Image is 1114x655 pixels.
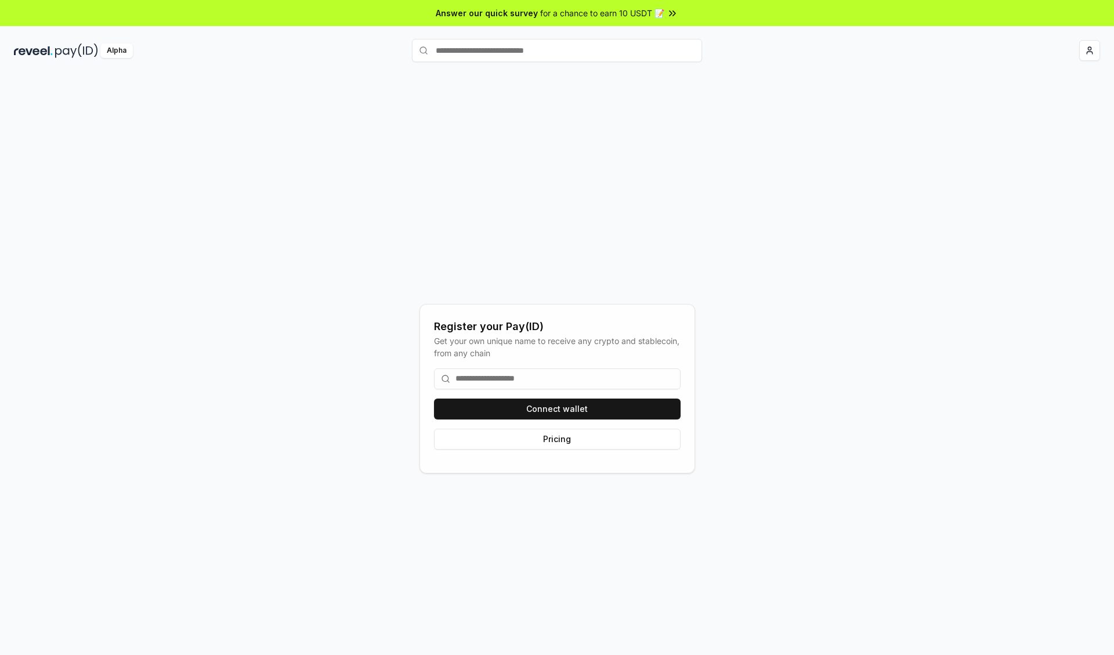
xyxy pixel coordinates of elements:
button: Connect wallet [434,399,681,419]
div: Register your Pay(ID) [434,319,681,335]
img: pay_id [55,44,98,58]
span: Answer our quick survey [436,7,538,19]
img: reveel_dark [14,44,53,58]
button: Pricing [434,429,681,450]
div: Get your own unique name to receive any crypto and stablecoin, from any chain [434,335,681,359]
div: Alpha [100,44,133,58]
span: for a chance to earn 10 USDT 📝 [540,7,664,19]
